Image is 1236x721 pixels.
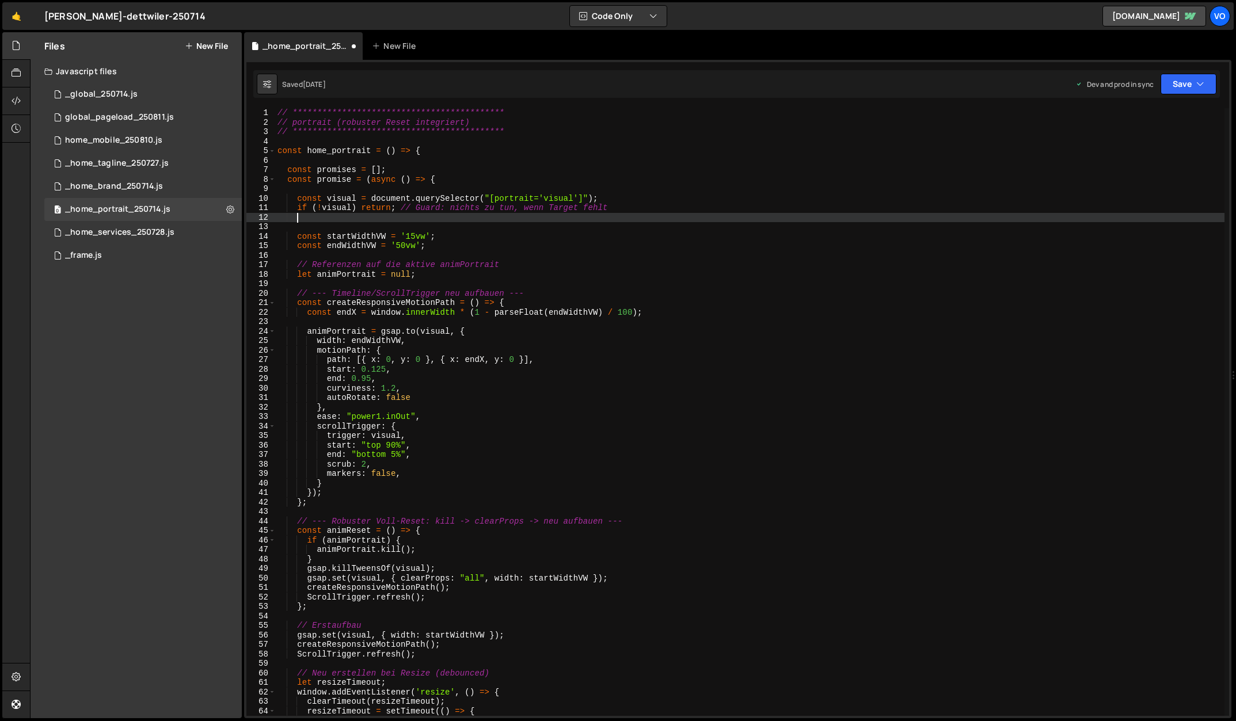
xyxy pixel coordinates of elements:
[246,422,276,432] div: 34
[246,441,276,451] div: 36
[372,40,420,52] div: New File
[246,583,276,593] div: 51
[246,431,276,441] div: 35
[246,678,276,688] div: 61
[65,250,102,261] div: _frame.js
[1102,6,1206,26] a: [DOMAIN_NAME]
[185,41,228,51] button: New File
[1210,6,1230,26] a: vo
[246,669,276,678] div: 60
[246,213,276,223] div: 12
[31,60,242,83] div: Javascript files
[246,251,276,261] div: 16
[246,232,276,242] div: 14
[246,403,276,413] div: 32
[246,194,276,204] div: 10
[246,365,276,375] div: 28
[246,479,276,489] div: 40
[65,181,163,192] div: _home_brand_250714.js
[65,158,169,169] div: _home_tagline_250727.js
[44,129,242,152] div: 16046/44621.js
[65,112,174,123] div: global_pageload_250811.js
[246,374,276,384] div: 29
[246,165,276,175] div: 7
[246,222,276,232] div: 13
[44,152,242,175] div: 16046/43815.js
[44,106,242,129] div: 16046/44643.js
[246,536,276,545] div: 46
[44,244,242,267] div: 16046/42994.js
[246,203,276,213] div: 11
[246,602,276,612] div: 53
[246,260,276,270] div: 17
[246,697,276,707] div: 63
[246,137,276,147] div: 4
[246,574,276,583] div: 50
[282,79,326,89] div: Saved
[246,108,276,118] div: 1
[246,184,276,194] div: 9
[246,631,276,640] div: 56
[246,545,276,555] div: 47
[65,204,170,215] div: _home_portrait_250714.js
[246,384,276,394] div: 30
[246,593,276,602] div: 52
[263,40,349,52] div: _home_portrait_250714.js
[1075,79,1154,89] div: Dev and prod in sync
[246,507,276,517] div: 43
[44,221,242,244] div: 16046/43842.js
[246,127,276,137] div: 3
[246,564,276,574] div: 49
[44,9,206,23] div: [PERSON_NAME]-dettwiler-250714
[246,707,276,716] div: 64
[246,118,276,128] div: 2
[246,146,276,156] div: 5
[246,175,276,185] div: 8
[2,2,31,30] a: 🤙
[246,555,276,564] div: 48
[246,355,276,365] div: 27
[246,327,276,337] div: 24
[246,317,276,327] div: 23
[246,650,276,659] div: 58
[246,612,276,621] div: 54
[246,688,276,697] div: 62
[65,135,162,146] div: home_mobile_250810.js
[44,83,242,106] div: 16046/42989.js
[246,346,276,356] div: 26
[246,270,276,280] div: 18
[65,227,174,238] div: _home_services_250728.js
[246,659,276,669] div: 59
[246,621,276,631] div: 55
[246,412,276,422] div: 33
[246,289,276,299] div: 20
[246,336,276,346] div: 25
[246,640,276,650] div: 57
[44,198,242,221] div: 16046/42992.js
[246,156,276,166] div: 6
[246,498,276,508] div: 42
[44,175,242,198] div: 16046/42990.js
[246,241,276,251] div: 15
[246,279,276,289] div: 19
[65,89,138,100] div: _global_250714.js
[246,393,276,403] div: 31
[246,460,276,470] div: 38
[570,6,667,26] button: Code Only
[246,488,276,498] div: 41
[246,308,276,318] div: 22
[246,298,276,308] div: 21
[246,526,276,536] div: 45
[1161,74,1216,94] button: Save
[246,469,276,479] div: 39
[246,517,276,527] div: 44
[44,40,65,52] h2: Files
[303,79,326,89] div: [DATE]
[246,450,276,460] div: 37
[54,206,61,215] span: 0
